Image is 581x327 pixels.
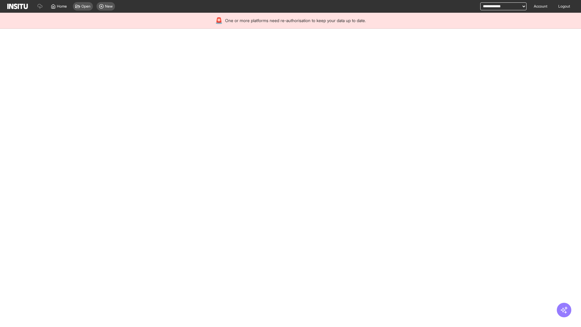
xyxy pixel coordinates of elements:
[57,4,67,9] span: Home
[105,4,113,9] span: New
[81,4,90,9] span: Open
[215,16,223,25] div: 🚨
[225,18,366,24] span: One or more platforms need re-authorisation to keep your data up to date.
[7,4,28,9] img: Logo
